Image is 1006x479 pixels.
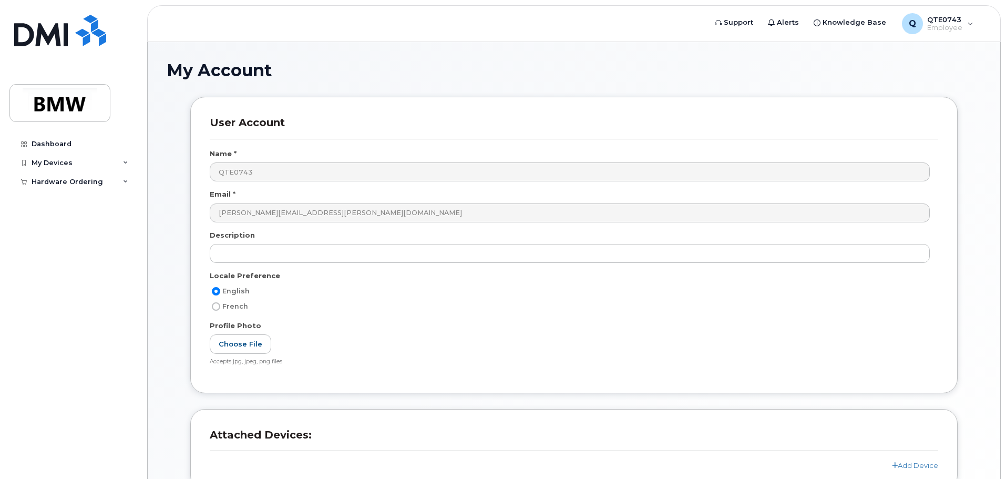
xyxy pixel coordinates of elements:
[222,287,250,295] span: English
[210,189,235,199] label: Email *
[212,287,220,295] input: English
[210,271,280,281] label: Locale Preference
[210,429,938,451] h3: Attached Devices:
[167,61,981,79] h1: My Account
[210,358,930,366] div: Accepts jpg, jpeg, png files
[210,149,237,159] label: Name *
[210,321,261,331] label: Profile Photo
[222,302,248,310] span: French
[892,461,938,470] a: Add Device
[210,230,255,240] label: Description
[212,302,220,311] input: French
[210,116,938,139] h3: User Account
[210,334,271,354] label: Choose File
